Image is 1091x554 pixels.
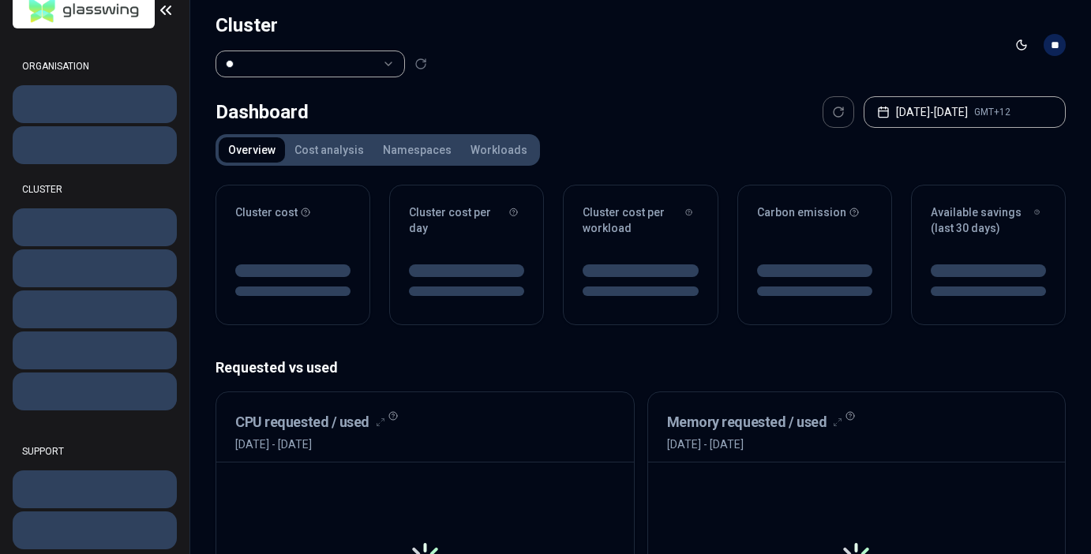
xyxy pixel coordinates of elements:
div: SUPPORT [13,436,177,467]
div: Cluster cost [235,204,351,220]
h3: Memory requested / used [667,411,827,433]
h3: CPU requested / used [235,411,369,433]
div: ORGANISATION [13,51,177,82]
span: [DATE] - [DATE] [667,436,843,452]
div: Carbon emission [757,204,872,220]
div: Dashboard [216,96,309,128]
button: Select a value [216,51,405,77]
p: Requested vs used [216,357,1066,379]
button: Workloads [461,137,537,163]
button: Cost analysis [285,137,373,163]
div: Cluster cost per day [409,204,524,236]
button: Overview [219,137,285,163]
button: [DATE]-[DATE]GMT+12 [864,96,1066,128]
div: Cluster cost per workload [583,204,698,236]
button: Namespaces [373,137,461,163]
h1: Cluster [216,13,427,38]
span: [DATE] - [DATE] [235,436,385,452]
span: GMT+12 [974,106,1010,118]
div: Available savings (last 30 days) [931,204,1046,236]
div: CLUSTER [13,174,177,205]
